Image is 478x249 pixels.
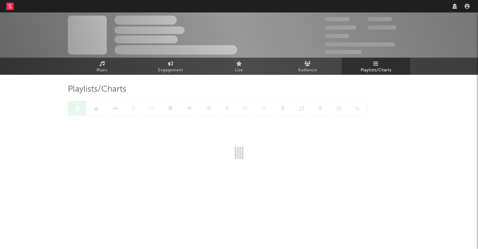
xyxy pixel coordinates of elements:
[298,67,317,74] span: Audience
[325,34,349,38] span: 100 000
[205,58,273,75] a: Live
[158,67,183,74] span: Engagement
[136,58,205,75] a: Engagement
[325,26,356,30] span: 50 000 000
[368,26,396,30] span: 1 000 000
[368,17,392,21] span: 100 000
[361,67,391,74] span: Playlists/Charts
[325,17,349,21] span: 300 000
[325,42,395,46] span: 50 000 000 Monthly Listeners
[96,67,108,74] span: Music
[68,86,126,93] span: Playlists/Charts
[68,58,136,75] a: Music
[273,58,342,75] a: Audience
[325,50,361,54] span: Jump Score: 85.0
[342,58,410,75] a: Playlists/Charts
[235,67,243,74] span: Live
